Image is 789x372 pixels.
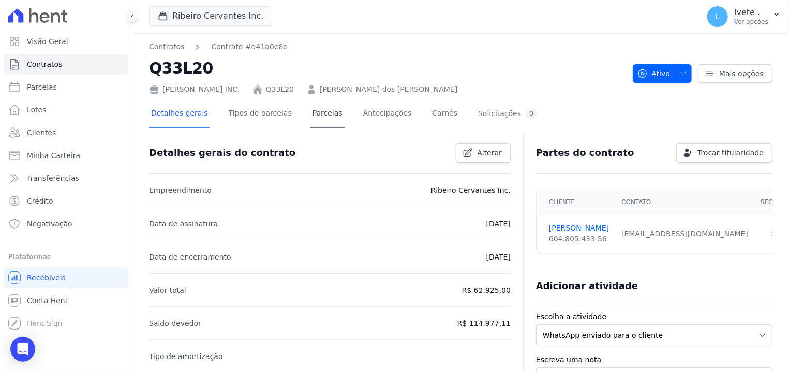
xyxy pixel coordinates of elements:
div: [PERSON_NAME] INC. [149,84,240,95]
a: Visão Geral [4,31,128,52]
a: Minha Carteira [4,145,128,166]
p: Ivete . [734,7,768,18]
p: Ribeiro Cervantes Inc. [431,184,511,196]
a: Contrato #d41a0e8e [211,41,288,52]
h2: Q33L20 [149,56,624,80]
a: Mais opções [698,64,772,83]
button: Ativo [633,64,692,83]
span: Alterar [477,148,502,158]
span: Minha Carteira [27,150,80,161]
span: Crédito [27,196,53,206]
p: Valor total [149,284,186,296]
a: Alterar [456,143,511,163]
a: Parcelas [310,101,345,128]
label: Escreva uma nota [536,354,772,365]
a: Parcelas [4,77,128,97]
p: Data de encerramento [149,251,231,263]
span: Clientes [27,127,56,138]
p: Ver opções [734,18,768,26]
a: Q33L20 [266,84,294,95]
a: Contratos [4,54,128,75]
label: Escolha a atividade [536,311,772,322]
p: R$ 62.925,00 [462,284,511,296]
span: Contratos [27,59,62,69]
a: [PERSON_NAME] [549,223,609,234]
p: [DATE] [486,218,511,230]
a: [PERSON_NAME] dos [PERSON_NAME] [320,84,457,95]
p: R$ 114.977,11 [457,317,511,330]
span: Visão Geral [27,36,68,47]
nav: Breadcrumb [149,41,624,52]
div: Plataformas [8,251,124,263]
span: Transferências [27,173,79,183]
a: Recebíveis [4,267,128,288]
a: Carnês [430,101,459,128]
a: Tipos de parcelas [227,101,294,128]
div: Open Intercom Messenger [10,337,35,362]
span: Recebíveis [27,273,66,283]
span: Negativação [27,219,72,229]
a: Clientes [4,122,128,143]
span: Trocar titularidade [697,148,764,158]
h3: Partes do contrato [536,147,634,159]
button: I. Ivete . Ver opções [699,2,789,31]
span: Mais opções [719,68,764,79]
a: Detalhes gerais [149,101,210,128]
p: Tipo de amortização [149,350,223,363]
th: Contato [615,190,754,214]
a: Lotes [4,99,128,120]
div: Solicitações [478,109,538,119]
div: 0 [525,109,538,119]
a: Conta Hent [4,290,128,311]
div: 604.805.433-56 [549,234,609,245]
a: Contratos [149,41,184,52]
th: Cliente [537,190,615,214]
button: Ribeiro Cervantes Inc. [149,6,272,26]
a: Antecipações [361,101,414,128]
span: Ativo [637,64,671,83]
a: Negativação [4,213,128,234]
a: Trocar titularidade [676,143,772,163]
p: [DATE] [486,251,511,263]
span: Conta Hent [27,295,68,306]
div: [EMAIL_ADDRESS][DOMAIN_NAME] [621,228,748,239]
a: Solicitações0 [476,101,540,128]
a: Transferências [4,168,128,189]
p: Empreendimento [149,184,212,196]
p: Data de assinatura [149,218,218,230]
nav: Breadcrumb [149,41,288,52]
span: Lotes [27,105,47,115]
h3: Adicionar atividade [536,280,638,292]
a: Crédito [4,191,128,211]
p: Saldo devedor [149,317,201,330]
span: I. [716,13,720,20]
h3: Detalhes gerais do contrato [149,147,295,159]
span: Parcelas [27,82,57,92]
